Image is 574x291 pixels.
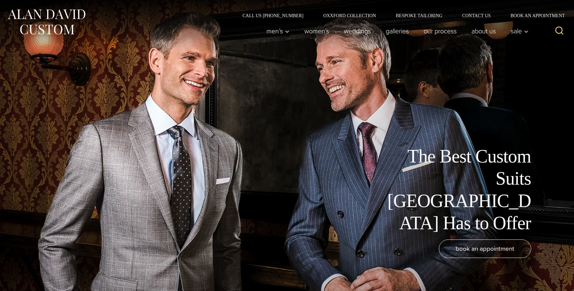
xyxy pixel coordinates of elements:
[456,244,514,253] span: book an appointment
[416,24,464,38] a: Our Process
[233,13,567,18] nav: Secondary Navigation
[233,13,314,18] a: Call Us [PHONE_NUMBER]
[439,239,531,258] a: book an appointment
[383,145,531,234] h1: The Best Custom Suits [GEOGRAPHIC_DATA] Has to Offer
[464,24,503,38] a: About Us
[378,24,416,38] a: Galleries
[500,13,567,18] a: Book an Appointment
[313,13,386,18] a: Oxxford Collection
[266,28,289,34] span: Men’s
[386,13,452,18] a: Bespoke Tailoring
[259,24,532,38] nav: Primary Navigation
[336,24,378,38] a: weddings
[297,24,336,38] a: Women’s
[552,23,567,39] button: View Search Form
[7,7,86,37] img: Alan David Custom
[452,13,501,18] a: Contact Us
[511,28,529,34] span: Sale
